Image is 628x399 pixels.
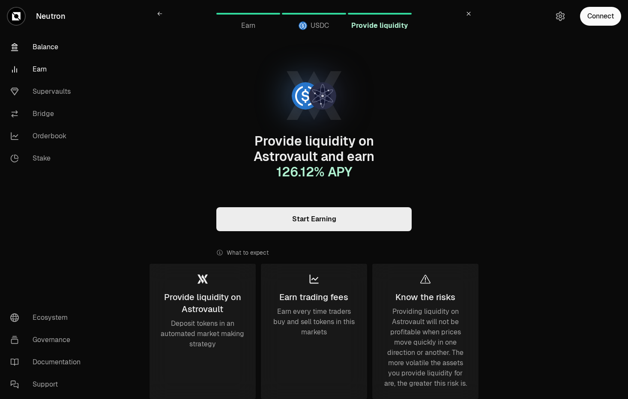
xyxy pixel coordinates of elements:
span: Provide liquidity [351,21,408,31]
img: ATOM [309,82,336,110]
div: What to expect [216,241,412,264]
a: USDCUSDC [282,3,346,24]
span: Earn [241,21,255,31]
div: Providing liquidity on Astrovault will not be profitable when prices move quickly in one directio... [383,307,468,389]
a: Supervaults [3,80,93,103]
a: Balance [3,36,93,58]
div: Earn every time traders buy and sell tokens in this markets [271,307,357,337]
span: Provide liquidity on Astrovault and earn [254,133,374,180]
a: Earn [3,58,93,80]
a: Start Earning [216,207,412,231]
a: Ecosystem [3,307,93,329]
a: Stake [3,147,93,170]
button: Connect [580,7,621,26]
a: Documentation [3,351,93,373]
img: USDC [292,82,319,110]
div: Provide liquidity on Astrovault [160,291,245,315]
span: 126.12 % APY [276,164,352,180]
a: Orderbook [3,125,93,147]
img: USDC [299,21,307,30]
div: Know the risks [395,291,455,303]
a: Support [3,373,93,396]
a: Earn [216,3,280,24]
div: Deposit tokens in an automated market making strategy [160,319,245,349]
span: USDC [311,21,329,31]
a: Governance [3,329,93,351]
div: Earn trading fees [279,291,348,303]
a: Bridge [3,103,93,125]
